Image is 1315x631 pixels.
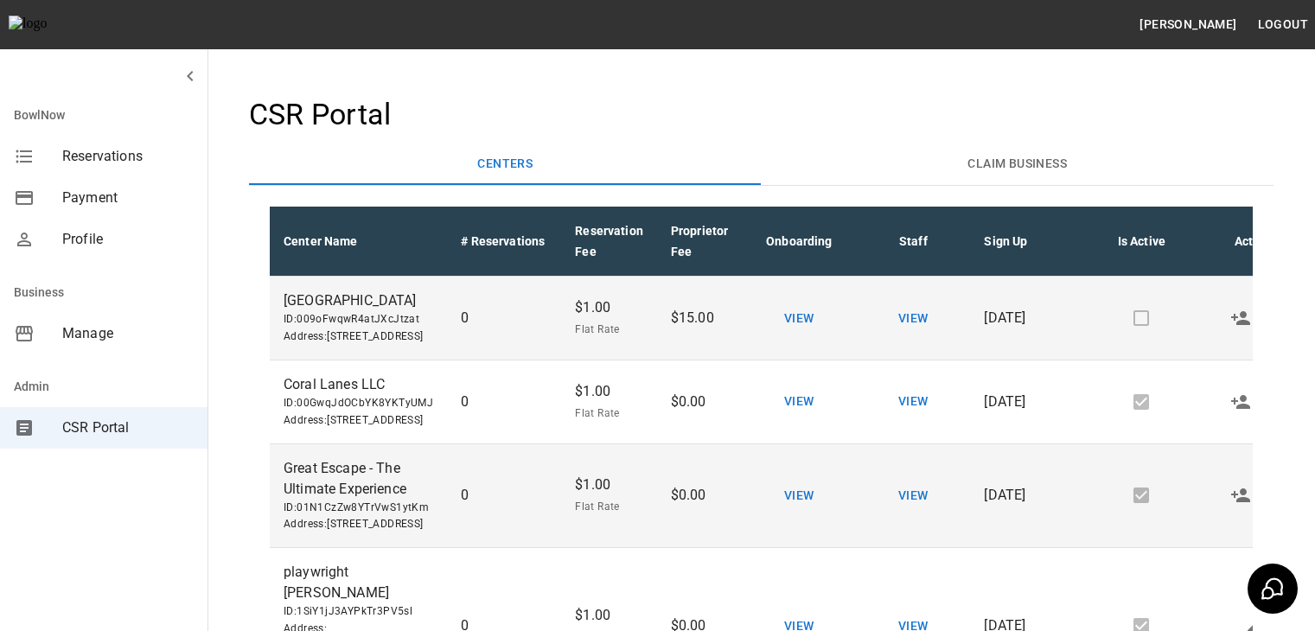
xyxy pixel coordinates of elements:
[984,308,1070,328] p: [DATE]
[9,16,104,33] img: logo
[1198,207,1312,277] th: Actions
[284,328,433,346] span: Address : [STREET_ADDRESS]
[447,207,561,277] th: # Reservations
[561,207,657,277] th: Reservation Fee
[461,485,547,506] p: 0
[771,386,827,417] button: View
[62,323,194,344] span: Manage
[284,603,433,621] span: ID: 1SiY1jJ3AYPkTr3PV5sl
[771,480,827,512] button: View
[1226,387,1255,417] button: Make Admin
[284,412,433,430] span: Address : [STREET_ADDRESS]
[771,303,827,335] button: View
[249,97,1274,133] h4: CSR Portal
[284,500,433,517] span: ID: 01N1CzZw8YTrVwS1ytKm
[270,207,447,277] th: Center Name
[62,417,194,438] span: CSR Portal
[1133,9,1243,41] button: [PERSON_NAME]
[1226,481,1255,510] button: Make Admin
[284,395,433,412] span: ID: 00GwqJdOCbYK8YKTyUMJ
[984,392,1070,412] p: [DATE]
[885,303,941,335] button: View
[249,143,1274,185] div: basic tabs example
[284,458,433,500] p: Great Escape - The Ultimate Experience
[885,386,941,417] button: View
[62,229,194,250] span: Profile
[575,605,643,626] p: $1.00
[657,207,743,277] th: Proprietor Fee
[984,485,1070,506] p: [DATE]
[461,308,547,328] p: 0
[1226,303,1255,333] button: Make Admin
[62,188,194,208] span: Payment
[970,207,1084,277] th: Sign Up
[284,516,433,533] span: Address : [STREET_ADDRESS]
[671,392,729,412] p: $0.00
[575,322,643,339] span: Flat Rate
[575,381,643,402] p: $1.00
[671,308,729,328] p: $15.00
[885,480,941,512] button: View
[671,485,729,506] p: $0.00
[762,143,1274,185] button: Claim Business
[284,290,433,311] p: [GEOGRAPHIC_DATA]
[742,207,856,277] th: Onboarding
[575,297,643,318] p: $1.00
[575,499,643,516] span: Flat Rate
[249,143,762,185] button: Centers
[856,207,970,277] th: Staff
[461,392,547,412] p: 0
[284,311,433,328] span: ID: 009oFwqwR4atJXcJtzat
[62,146,194,167] span: Reservations
[1251,9,1315,41] button: Logout
[284,374,433,395] p: Coral Lanes LLC
[1084,207,1198,277] th: Is Active
[575,475,643,495] p: $1.00
[284,562,433,603] p: playwright [PERSON_NAME]
[575,405,643,423] span: Flat Rate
